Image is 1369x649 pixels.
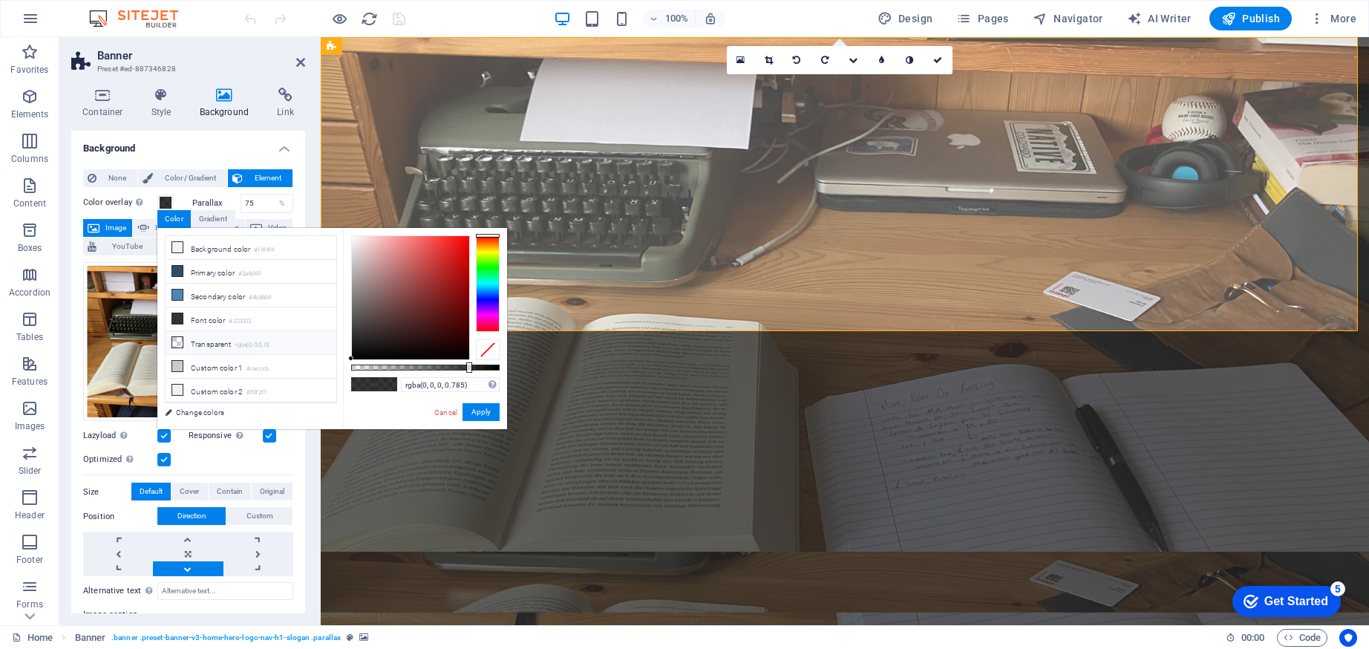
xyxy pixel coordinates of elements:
[75,629,106,647] span: Click to select. Double-click to edit
[140,483,163,500] span: Default
[246,388,267,398] small: #f0f2f1
[101,169,133,187] span: None
[783,46,811,74] a: Rotate left 90°
[166,260,336,284] li: Primary color
[83,508,157,526] label: Position
[83,262,293,422] div: IMG_1983-a3H7xpDe0hSFwU0lG3ubhg.jpeg
[104,219,128,237] span: Image
[1226,629,1265,647] h6: Session time
[97,49,305,62] h2: Banner
[267,219,288,237] span: Video
[83,582,157,600] label: Alternative text
[166,236,336,260] li: Background color
[330,10,348,27] button: Click here to leave preview mode and continue editing
[192,210,235,228] div: Gradient
[1241,629,1264,647] span: 00 00
[1209,7,1292,30] button: Publish
[15,509,45,521] p: Header
[16,599,43,610] p: Forms
[643,10,696,27] button: 100%
[254,245,274,255] small: #f4f4f4
[1284,629,1321,647] span: Code
[71,88,140,119] h4: Container
[101,238,153,255] span: YouTube
[180,483,199,500] span: Cover
[872,7,939,30] div: Design (Ctrl+Alt+Y)
[463,403,500,421] button: Apply
[131,483,171,500] button: Default
[189,88,267,119] h4: Background
[171,483,207,500] button: Cover
[260,483,284,500] span: Original
[246,219,293,237] button: Video
[704,12,717,25] i: On resize automatically adjust zoom level to fit chosen device.
[166,284,336,307] li: Secondary color
[166,355,336,379] li: Custom color 1
[13,198,46,209] p: Content
[71,131,305,157] h4: Background
[1310,11,1356,26] span: More
[811,46,840,74] a: Rotate right 90°
[272,195,293,212] div: %
[111,629,341,647] span: . banner .preset-banner-v3-home-hero-logo-nav-h1-slogan .parallax
[12,629,53,647] a: Click to cancel selection. Double-click to open Pages
[433,407,459,418] a: Cancel
[166,331,336,355] li: Transparent
[154,219,196,237] span: Image slider
[924,46,953,74] a: Confirm ( ⌘ ⏎ )
[872,7,939,30] button: Design
[15,420,45,432] p: Images
[1221,11,1280,26] span: Publish
[247,169,288,187] span: Element
[83,451,157,469] label: Optimized
[166,307,336,331] li: Font color
[157,403,330,422] a: Change colors
[252,483,293,500] button: Original
[138,169,227,187] button: Color / Gradient
[1121,7,1198,30] button: AI Writer
[18,242,42,254] p: Boxes
[83,483,131,501] label: Size
[106,3,121,18] div: 5
[217,483,243,500] span: Contain
[10,64,48,76] p: Favorites
[177,507,206,525] span: Direction
[19,465,42,477] p: Slider
[1033,11,1103,26] span: Navigator
[209,483,251,500] button: Contain
[83,238,157,255] button: YouTube
[83,606,293,624] label: Image caption
[347,633,353,642] i: This element is a customizable preset
[956,11,1008,26] span: Pages
[361,10,378,27] i: Reload page
[16,554,43,566] p: Footer
[1127,11,1192,26] span: AI Writer
[166,379,336,402] li: Custom color 2
[8,7,117,39] div: Get Started 5 items remaining, 0% complete
[140,88,189,119] h4: Style
[360,10,378,27] button: reload
[9,287,50,299] p: Accordion
[868,46,896,74] a: Blur
[157,582,293,600] input: Alternative text...
[1252,632,1254,643] span: :
[665,10,689,27] h6: 100%
[83,169,137,187] button: None
[97,62,275,76] h3: Preset #ed-887346828
[157,507,226,525] button: Direction
[246,507,273,525] span: Custom
[878,11,933,26] span: Design
[840,46,868,74] a: Change orientation
[476,339,500,360] div: Clear Color Selection
[226,507,293,525] button: Custom
[1277,629,1327,647] button: Code
[85,10,197,27] img: Editor Logo
[75,629,369,647] nav: breadcrumb
[83,427,157,445] label: Lazyload
[238,269,261,279] small: #2a4d69
[1027,7,1109,30] button: Navigator
[192,199,241,207] label: Parallax
[1304,7,1362,30] button: More
[246,364,269,374] small: #cacccb
[1339,629,1357,647] button: Usercentrics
